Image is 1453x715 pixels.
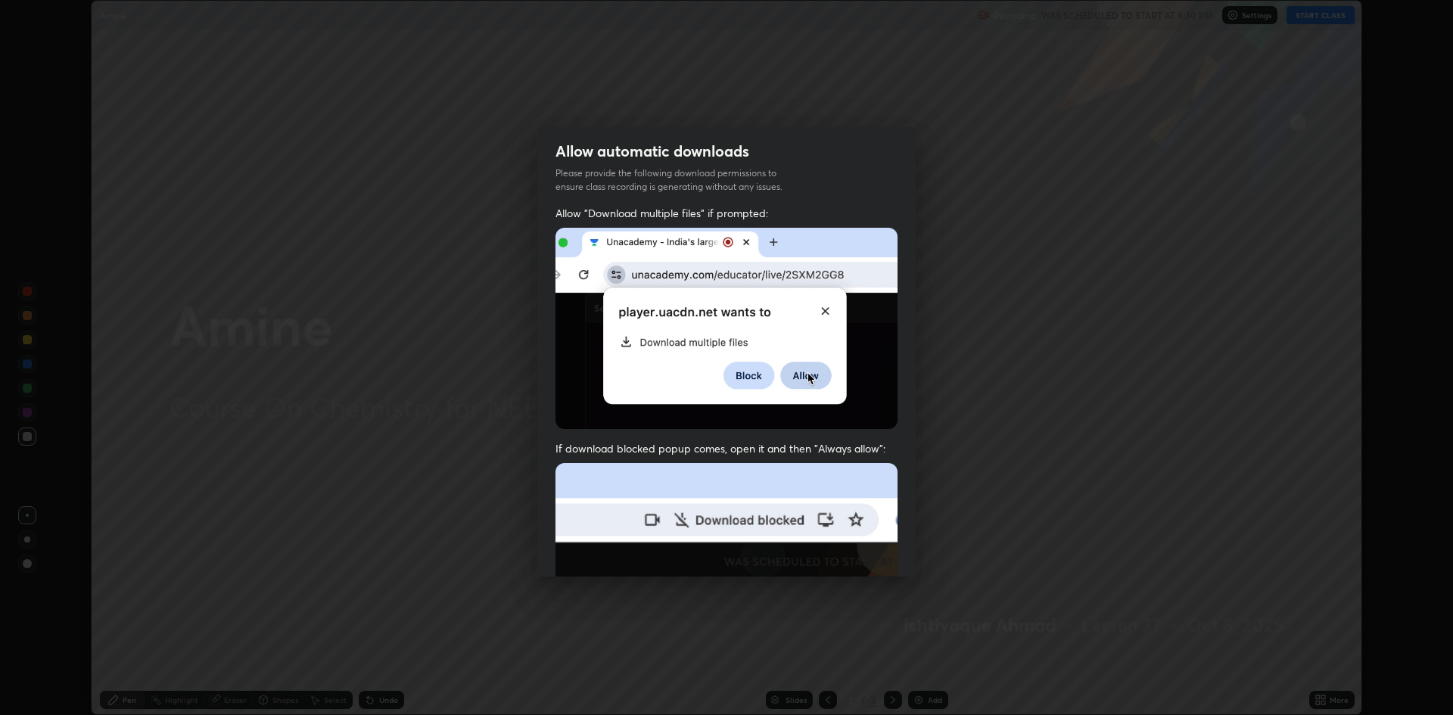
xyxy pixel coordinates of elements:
span: If download blocked popup comes, open it and then "Always allow": [555,441,898,455]
h2: Allow automatic downloads [555,141,749,161]
img: downloads-permission-allow.gif [555,228,898,430]
span: Allow "Download multiple files" if prompted: [555,206,898,220]
p: Please provide the following download permissions to ensure class recording is generating without... [555,166,801,194]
